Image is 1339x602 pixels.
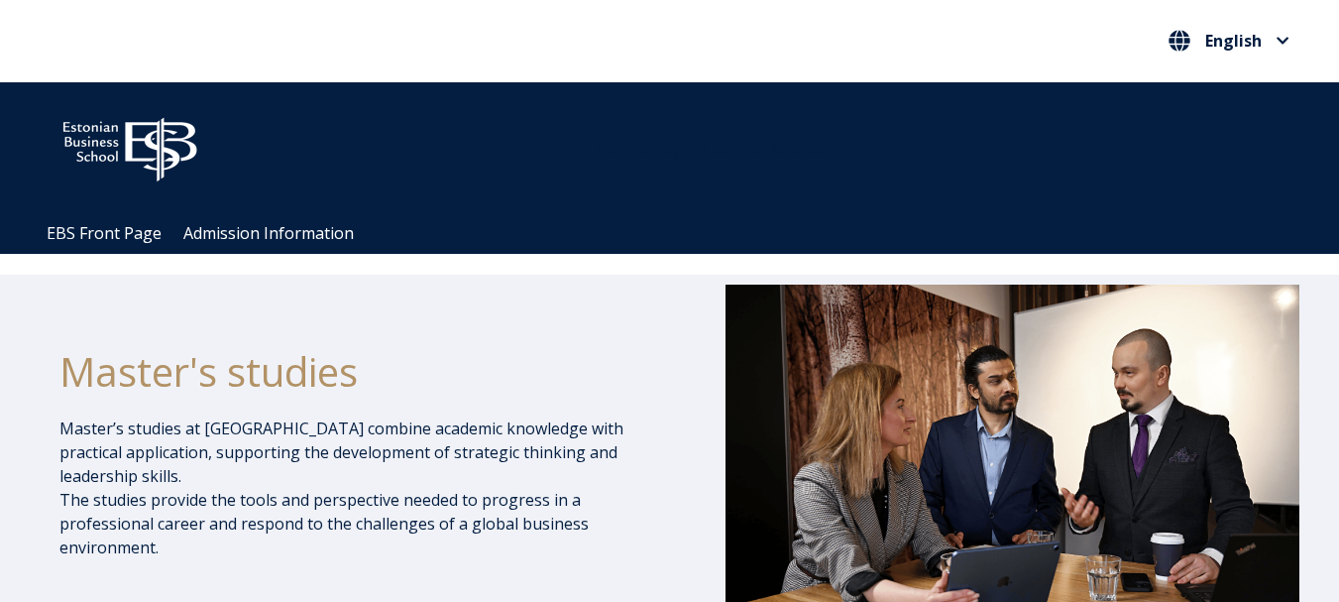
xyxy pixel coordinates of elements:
p: Master’s studies at [GEOGRAPHIC_DATA] combine academic knowledge with practical application, supp... [59,417,673,559]
span: Community for Growth and Resp [596,137,839,159]
a: Admission Information [183,222,354,244]
span: English [1205,33,1262,49]
h1: Master's studies [59,347,673,397]
div: Navigation Menu [36,213,1324,254]
button: English [1164,25,1294,57]
img: ebs_logo2016_white [46,102,214,187]
a: EBS Front Page [47,222,162,244]
nav: Select your language [1164,25,1294,58]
